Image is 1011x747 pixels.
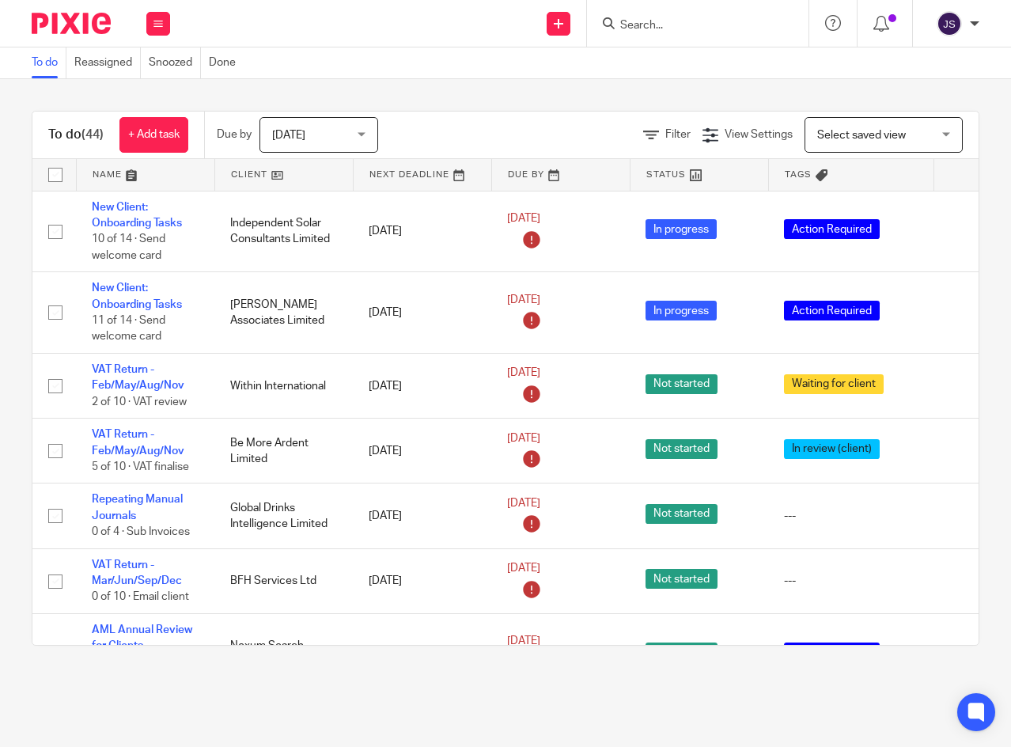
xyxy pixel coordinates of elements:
[784,219,880,239] span: Action Required
[92,429,184,456] a: VAT Return - Feb/May/Aug/Nov
[725,129,793,140] span: View Settings
[619,19,761,33] input: Search
[272,130,305,141] span: [DATE]
[646,504,718,524] span: Not started
[209,47,244,78] a: Done
[353,613,491,695] td: [DATE]
[646,219,717,239] span: In progress
[646,301,717,320] span: In progress
[353,354,491,419] td: [DATE]
[214,483,353,548] td: Global Drinks Intelligence Limited
[507,433,540,444] span: [DATE]
[784,573,918,589] div: ---
[665,129,691,140] span: Filter
[217,127,252,142] p: Due by
[92,364,184,391] a: VAT Return - Feb/May/Aug/Nov
[507,563,540,574] span: [DATE]
[119,117,188,153] a: + Add task
[92,624,192,651] a: AML Annual Review for Clients
[353,419,491,483] td: [DATE]
[48,127,104,143] h1: To do
[92,282,182,309] a: New Client: Onboarding Tasks
[646,643,718,662] span: Not started
[784,374,884,394] span: Waiting for client
[32,47,66,78] a: To do
[507,294,540,305] span: [DATE]
[784,439,880,459] span: In review (client)
[646,569,718,589] span: Not started
[92,494,183,521] a: Repeating Manual Journals
[32,13,111,34] img: Pixie
[92,315,165,343] span: 11 of 14 · Send welcome card
[784,508,918,524] div: ---
[92,396,187,408] span: 2 of 10 · VAT review
[507,498,540,509] span: [DATE]
[353,272,491,354] td: [DATE]
[646,439,718,459] span: Not started
[92,461,189,472] span: 5 of 10 · VAT finalise
[353,548,491,613] td: [DATE]
[92,202,182,229] a: New Client: Onboarding Tasks
[784,301,880,320] span: Action Required
[507,213,540,224] span: [DATE]
[937,11,962,36] img: svg%3E
[214,354,353,419] td: Within International
[214,548,353,613] td: BFH Services Ltd
[214,272,353,354] td: [PERSON_NAME] Associates Limited
[353,191,491,272] td: [DATE]
[507,636,540,647] span: [DATE]
[92,592,189,603] span: 0 of 10 · Email client
[784,643,880,662] span: Action Required
[92,559,182,586] a: VAT Return - Mar/Jun/Sep/Dec
[214,613,353,695] td: Nexum Search Limited
[785,170,812,179] span: Tags
[646,374,718,394] span: Not started
[353,483,491,548] td: [DATE]
[92,233,165,261] span: 10 of 14 · Send welcome card
[92,526,190,537] span: 0 of 4 · Sub Invoices
[214,191,353,272] td: Independent Solar Consultants Limited
[81,128,104,141] span: (44)
[74,47,141,78] a: Reassigned
[507,368,540,379] span: [DATE]
[817,130,906,141] span: Select saved view
[149,47,201,78] a: Snoozed
[214,419,353,483] td: Be More Ardent Limited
